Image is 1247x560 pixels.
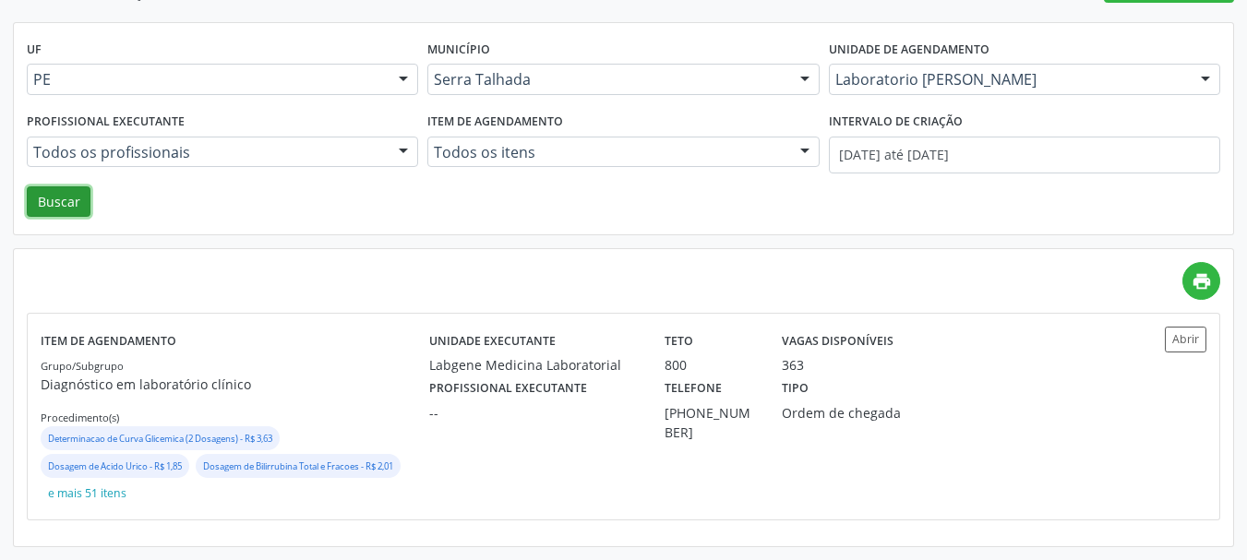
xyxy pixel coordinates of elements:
p: Diagnóstico em laboratório clínico [41,375,429,394]
div: [PHONE_NUMBER] [665,403,756,442]
label: Unidade de agendamento [829,36,989,65]
small: Dosagem de Bilirrubina Total e Fracoes - R$ 2,01 [203,460,393,472]
label: Município [427,36,490,65]
input: Selecione um intervalo [829,137,1220,173]
span: Laboratorio [PERSON_NAME] [835,70,1182,89]
label: Item de agendamento [427,108,563,137]
button: e mais 51 itens [41,481,134,506]
small: Grupo/Subgrupo [41,359,124,373]
div: 363 [782,355,804,375]
small: Dosagem de Acido Urico - R$ 1,85 [48,460,182,472]
div: -- [429,403,639,423]
i: print [1192,271,1212,292]
label: Item de agendamento [41,327,176,355]
label: Telefone [665,375,722,403]
button: Abrir [1165,327,1206,351]
label: Unidade executante [429,327,556,355]
label: Intervalo de criação [829,108,963,137]
div: Ordem de chegada [782,403,932,423]
label: Profissional executante [27,108,185,137]
div: Labgene Medicina Laboratorial [429,355,639,375]
a: print [1182,262,1220,300]
span: Todos os itens [434,143,781,161]
label: Profissional executante [429,375,587,403]
label: UF [27,36,42,65]
span: PE [33,70,380,89]
button: Buscar [27,186,90,218]
span: Todos os profissionais [33,143,380,161]
label: Vagas disponíveis [782,327,893,355]
small: Procedimento(s) [41,411,119,424]
label: Tipo [782,375,809,403]
label: Teto [665,327,693,355]
div: 800 [665,355,756,375]
span: Serra Talhada [434,70,781,89]
small: Determinacao de Curva Glicemica (2 Dosagens) - R$ 3,63 [48,433,272,445]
